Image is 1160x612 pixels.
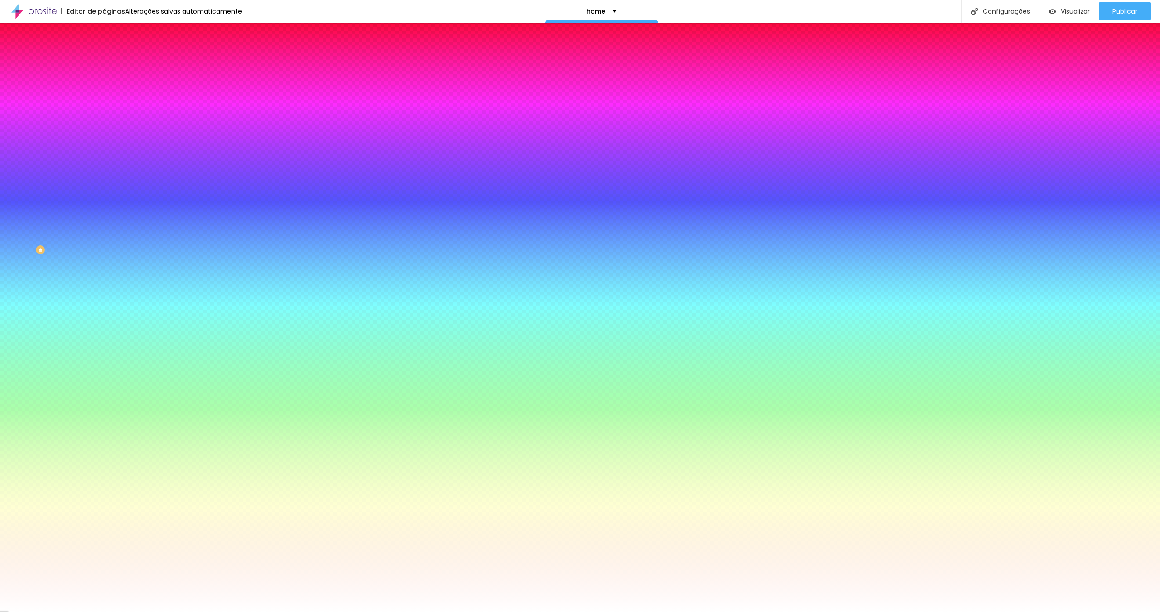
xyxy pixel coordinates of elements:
img: Icone [971,8,978,15]
span: Publicar [1112,8,1137,15]
div: Editor de páginas [61,8,125,14]
img: view-1.svg [1049,8,1056,15]
span: Visualizar [1061,8,1090,15]
div: Alterações salvas automaticamente [125,8,242,14]
button: Publicar [1099,2,1151,20]
p: home [586,8,605,14]
button: Visualizar [1039,2,1099,20]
